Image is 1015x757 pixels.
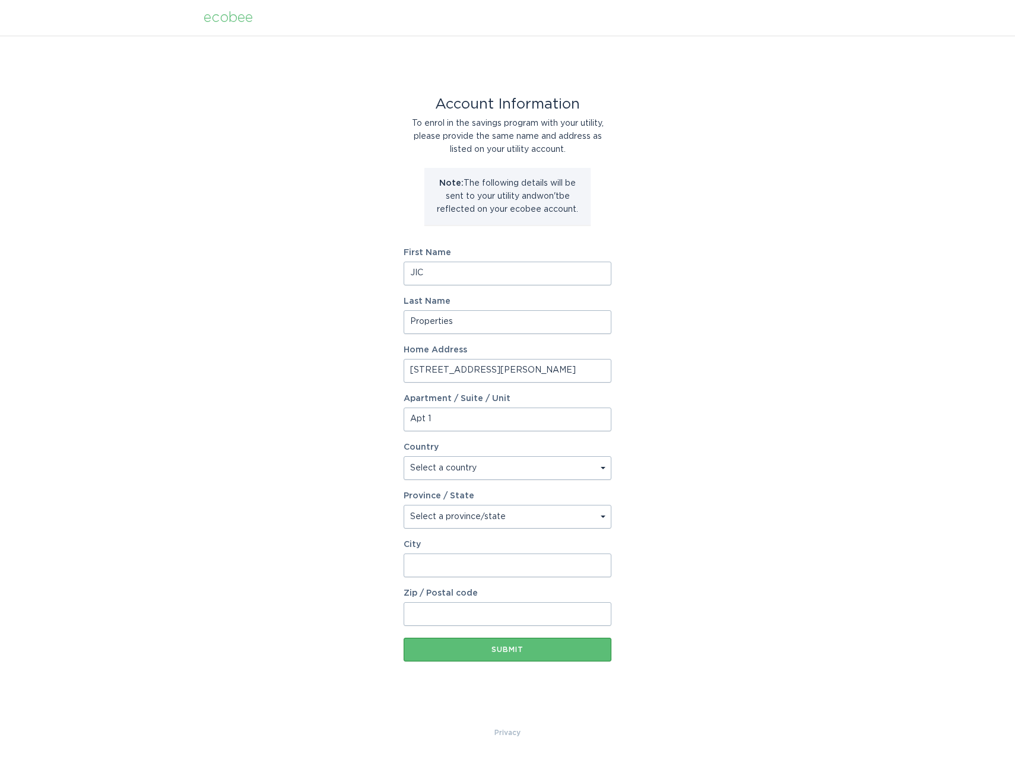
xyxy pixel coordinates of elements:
label: Zip / Postal code [404,589,611,597]
div: To enrol in the savings program with your utility, please provide the same name and address as li... [404,117,611,156]
button: Submit [404,638,611,661]
label: City [404,540,611,549]
label: First Name [404,249,611,257]
div: Account Information [404,98,611,111]
label: Apartment / Suite / Unit [404,395,611,403]
p: The following details will be sent to your utility and won't be reflected on your ecobee account. [433,177,582,216]
label: Country [404,443,439,451]
a: Privacy Policy & Terms of Use [494,726,521,739]
label: Home Address [404,346,611,354]
label: Province / State [404,492,474,500]
strong: Note: [439,179,464,187]
label: Last Name [404,297,611,306]
div: Submit [410,646,605,653]
div: ecobee [204,11,253,24]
